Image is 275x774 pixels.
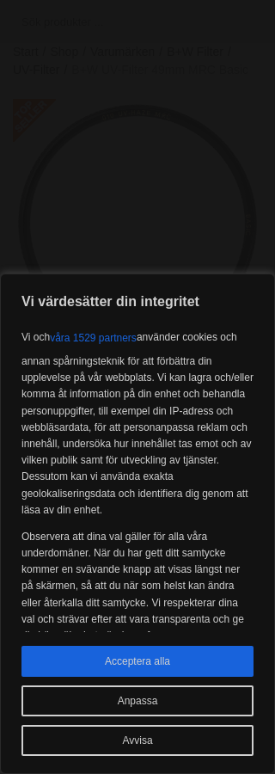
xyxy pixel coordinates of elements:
p: Vi och använder cookies och annan spårningsteknik för att förbättra din upplevelse på vår webbpla... [21,322,254,519]
p: Observera att dina val gäller för alla våra underdomäner. När du har gett ditt samtycke kommer en... [21,529,254,644]
button: Acceptera alla [21,646,254,677]
button: Anpassa [21,685,254,716]
button: våra 1529 partners [50,322,137,353]
p: Vi värdesätter din integritet [1,292,274,312]
button: Avvisa [21,725,254,756]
